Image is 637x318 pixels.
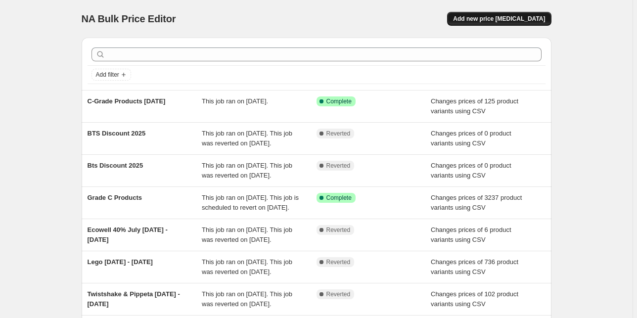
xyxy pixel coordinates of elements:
[326,226,351,234] span: Reverted
[91,69,131,81] button: Add filter
[326,97,352,105] span: Complete
[96,71,119,79] span: Add filter
[431,226,511,243] span: Changes prices of 6 product variants using CSV
[326,258,351,266] span: Reverted
[82,13,176,24] span: NA Bulk Price Editor
[88,194,142,201] span: Grade C Products
[88,258,153,266] span: Lego [DATE] - [DATE]
[88,97,166,105] span: C-Grade Products [DATE]
[202,130,292,147] span: This job ran on [DATE]. This job was reverted on [DATE].
[453,15,545,23] span: Add new price [MEDICAL_DATA]
[326,194,352,202] span: Complete
[431,97,518,115] span: Changes prices of 125 product variants using CSV
[202,194,299,211] span: This job ran on [DATE]. This job is scheduled to revert on [DATE].
[88,290,180,308] span: Twistshake & Pippeta [DATE] - [DATE]
[326,290,351,298] span: Reverted
[326,130,351,137] span: Reverted
[202,97,268,105] span: This job ran on [DATE].
[88,130,146,137] span: BTS Discount 2025
[202,290,292,308] span: This job ran on [DATE]. This job was reverted on [DATE].
[202,162,292,179] span: This job ran on [DATE]. This job was reverted on [DATE].
[431,130,511,147] span: Changes prices of 0 product variants using CSV
[431,290,518,308] span: Changes prices of 102 product variants using CSV
[431,162,511,179] span: Changes prices of 0 product variants using CSV
[202,226,292,243] span: This job ran on [DATE]. This job was reverted on [DATE].
[431,194,522,211] span: Changes prices of 3237 product variants using CSV
[202,258,292,275] span: This job ran on [DATE]. This job was reverted on [DATE].
[88,162,143,169] span: Bts Discount 2025
[431,258,518,275] span: Changes prices of 736 product variants using CSV
[447,12,551,26] button: Add new price [MEDICAL_DATA]
[88,226,168,243] span: Ecowell 40% July [DATE] - [DATE]
[326,162,351,170] span: Reverted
